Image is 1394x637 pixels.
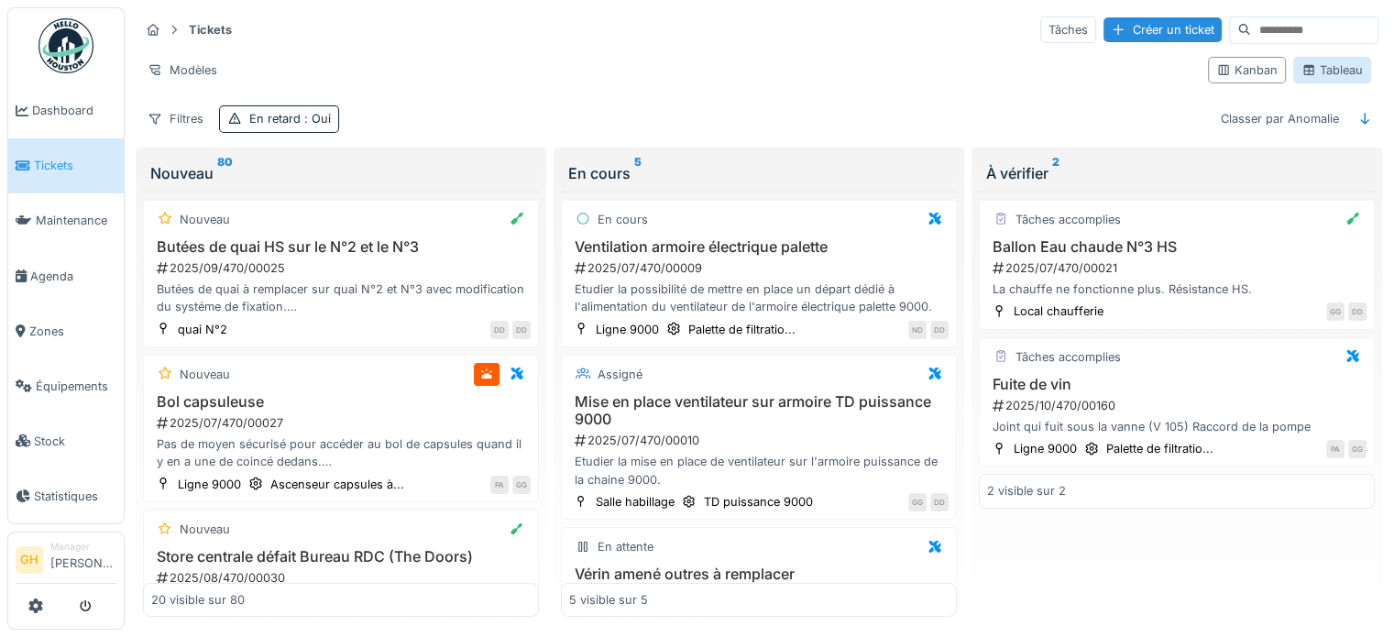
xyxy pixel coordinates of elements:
[1040,16,1096,43] div: Tâches
[569,280,949,315] div: Etudier la possibilité de mettre en place un départ dédié à l'alimentation du ventilateur de l'ar...
[987,238,1367,256] h3: Ballon Eau chaude N°3 HS
[16,540,116,584] a: GH Manager[PERSON_NAME]
[490,321,509,339] div: DD
[512,476,531,494] div: GG
[34,433,116,450] span: Stock
[8,358,124,413] a: Équipements
[217,162,233,184] sup: 80
[16,546,43,574] li: GH
[180,521,230,538] div: Nouveau
[596,493,675,511] div: Salle habillage
[908,321,927,339] div: ND
[8,83,124,138] a: Dashboard
[569,591,648,609] div: 5 visible sur 5
[8,303,124,358] a: Zones
[151,393,531,411] h3: Bol capsuleuse
[512,321,531,339] div: DD
[991,397,1367,414] div: 2025/10/470/00160
[151,280,531,315] div: Butées de quai à remplacer sur quai N°2 et N°3 avec modification du systéme de fixation. * devis ...
[569,238,949,256] h3: Ventilation armoire électrique palette
[151,548,531,566] h3: Store centrale défait Bureau RDC (The Doors)
[1052,162,1059,184] sup: 2
[490,476,509,494] div: PA
[598,211,648,228] div: En cours
[8,193,124,248] a: Maintenance
[908,493,927,511] div: GG
[29,323,116,340] span: Zones
[568,162,949,184] div: En cours
[155,259,531,277] div: 2025/09/470/00025
[50,540,116,579] li: [PERSON_NAME]
[1326,440,1345,458] div: PA
[34,157,116,174] span: Tickets
[1301,61,1363,79] div: Tableau
[930,321,949,339] div: DD
[1015,348,1121,366] div: Tâches accomplies
[1348,302,1367,321] div: DD
[987,280,1367,298] div: La chauffe ne fonctionne plus. Résistance HS.
[598,366,642,383] div: Assigné
[270,476,404,493] div: Ascenseur capsules à...
[986,162,1367,184] div: À vérifier
[178,321,227,338] div: quai N°2
[151,238,531,256] h3: Butées de quai HS sur le N°2 et le N°3
[1014,302,1103,320] div: Local chaufferie
[930,493,949,511] div: DD
[991,259,1367,277] div: 2025/07/470/00021
[1348,440,1367,458] div: GG
[30,268,116,285] span: Agenda
[155,414,531,432] div: 2025/07/470/00027
[569,393,949,428] h3: Mise en place ventilateur sur armoire TD puissance 9000
[249,110,331,127] div: En retard
[181,21,239,38] strong: Tickets
[688,321,796,338] div: Palette de filtratio...
[139,57,225,83] div: Modèles
[573,432,949,449] div: 2025/07/470/00010
[36,378,116,395] span: Équipements
[596,321,659,338] div: Ligne 9000
[1216,61,1278,79] div: Kanban
[8,138,124,193] a: Tickets
[151,435,531,470] div: Pas de moyen sécurisé pour accéder au bol de capsules quand il y en a une de coincé dedans. (Mett...
[1014,440,1077,457] div: Ligne 9000
[8,468,124,523] a: Statistiques
[139,105,212,132] div: Filtres
[987,418,1367,435] div: Joint qui fuit sous la vanne (V 105) Raccord de la pompe
[569,566,949,583] h3: Vérin amené outres à remplacer
[50,540,116,554] div: Manager
[704,493,813,511] div: TD puissance 9000
[573,259,949,277] div: 2025/07/470/00009
[598,538,653,555] div: En attente
[1213,105,1347,132] div: Classer par Anomalie
[38,18,93,73] img: Badge_color-CXgf-gQk.svg
[151,591,245,609] div: 20 visible sur 80
[8,413,124,468] a: Stock
[32,102,116,119] span: Dashboard
[180,211,230,228] div: Nouveau
[301,112,331,126] span: : Oui
[180,366,230,383] div: Nouveau
[1326,302,1345,321] div: GG
[1015,211,1121,228] div: Tâches accomplies
[36,212,116,229] span: Maintenance
[1106,440,1213,457] div: Palette de filtratio...
[987,482,1066,500] div: 2 visible sur 2
[178,476,241,493] div: Ligne 9000
[1103,17,1222,42] div: Créer un ticket
[150,162,532,184] div: Nouveau
[569,453,949,488] div: Etudier la mise en place de ventilateur sur l'armoire puissance de la chaine 9000.
[34,488,116,505] span: Statistiques
[155,569,531,587] div: 2025/08/470/00030
[8,248,124,303] a: Agenda
[987,376,1367,393] h3: Fuite de vin
[634,162,642,184] sup: 5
